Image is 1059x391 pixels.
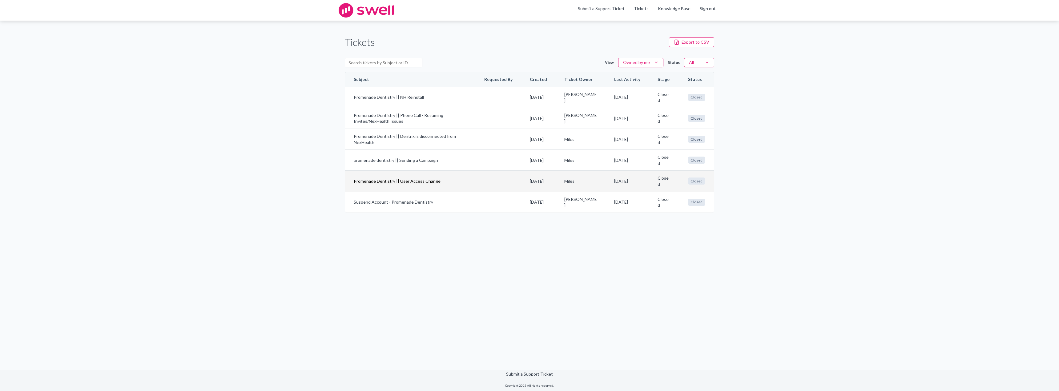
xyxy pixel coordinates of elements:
span: [PERSON_NAME] [564,91,597,103]
th: Ticket Owner [556,72,606,87]
td: [DATE] [521,129,556,150]
a: Submit a Support Ticket [578,6,625,11]
span: Closed [688,178,705,185]
td: Closed [649,129,679,150]
th: Last Activity [606,72,649,87]
button: Export to CSV [669,37,714,47]
span: Closed [688,136,705,143]
th: Created [521,72,556,87]
td: [DATE] [606,129,649,150]
a: Knowledge Base [658,6,691,12]
span: Miles [564,157,597,163]
button: Owned by me [618,58,663,68]
span: Closed [688,157,705,164]
td: [DATE] [606,87,649,108]
span: Closed [688,94,705,101]
iframe: Chat Widget [1028,361,1059,391]
a: Promenade Dentistry || Phone Call - Resuming Invites/NexHealth Issues [354,112,467,124]
span: Miles [564,178,597,184]
a: Suspend Account - Promenade Dentistry [354,199,467,205]
button: All [684,58,714,68]
label: Status [668,60,680,65]
input: Search tickets by Subject or ID [345,58,422,68]
th: Stage [649,72,679,87]
span: Closed [688,199,705,206]
td: [DATE] [606,150,649,170]
td: [DATE] [606,108,649,129]
td: [DATE] [606,170,649,191]
td: [DATE] [521,150,556,170]
div: Navigation Menu [629,6,720,15]
a: Promenade Dentistry || Dentrix is disconnected from NexHealth [354,133,467,145]
td: [DATE] [521,87,556,108]
a: Sign out [700,6,716,12]
label: View [605,60,614,65]
td: Closed [649,108,679,129]
td: Closed [649,192,679,213]
img: swell [339,3,394,18]
th: Status [679,72,714,87]
td: Closed [649,87,679,108]
a: Tickets [634,6,649,12]
td: [DATE] [521,108,556,129]
td: Closed [649,150,679,170]
td: [DATE] [521,192,556,213]
th: Subject [345,72,476,87]
a: Submit a Support Ticket [506,371,553,377]
span: [PERSON_NAME] [564,112,597,124]
h1: Tickets [345,35,375,49]
td: [DATE] [521,170,556,191]
a: Promenade Dentistry || NH Reinstall [354,94,467,100]
td: [DATE] [606,192,649,213]
td: Closed [649,170,679,191]
ul: Main menu [573,6,720,15]
span: [PERSON_NAME] [564,196,597,208]
span: Closed [688,115,705,122]
span: Miles [564,136,597,142]
a: promenade dentistry || Sending a Campaign [354,157,467,163]
a: Promenade Dentistry || User Access Change [354,178,467,184]
nav: Swell CX Support [573,6,720,15]
th: Requested By [476,72,521,87]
